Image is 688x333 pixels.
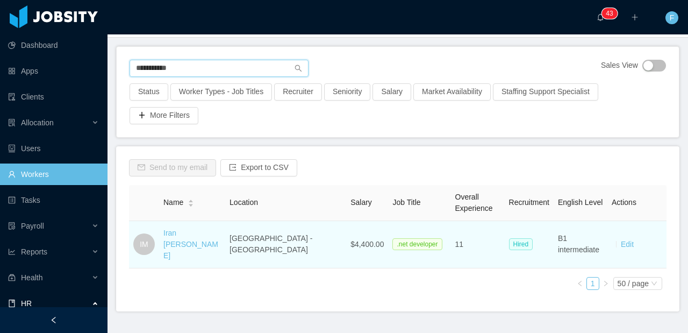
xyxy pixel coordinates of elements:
a: icon: appstoreApps [8,60,99,82]
button: icon: plusMore Filters [130,107,198,124]
li: Next Page [599,277,612,290]
span: F [670,11,675,24]
a: icon: userWorkers [8,164,99,185]
i: icon: book [8,300,16,307]
button: Worker Types - Job Titles [170,83,272,101]
i: icon: solution [8,119,16,126]
span: Payroll [21,222,44,230]
span: Hired [509,238,533,250]
span: Name [163,197,183,208]
span: Salary [350,198,372,207]
span: Reports [21,247,47,256]
i: icon: down [651,280,657,288]
td: 11 [451,221,505,268]
i: icon: file-protect [8,222,16,230]
button: icon: exportExport to CSV [220,159,297,176]
i: icon: search [295,65,302,72]
a: icon: pie-chartDashboard [8,34,99,56]
span: Job Title [392,198,420,207]
i: icon: plus [631,13,639,21]
a: icon: auditClients [8,86,99,108]
i: icon: right [603,280,609,287]
p: 3 [610,8,613,19]
a: Iran [PERSON_NAME] [163,229,218,260]
button: Staffing Support Specialist [493,83,598,101]
button: Seniority [324,83,370,101]
li: 1 [586,277,599,290]
td: B1 intermediate [554,221,607,268]
i: icon: bell [597,13,604,21]
span: $4,400.00 [350,240,384,249]
span: Location [230,198,258,207]
a: icon: profileTasks [8,189,99,211]
span: Actions [612,198,636,207]
button: Salary [372,83,411,101]
td: [GEOGRAPHIC_DATA] - [GEOGRAPHIC_DATA] [225,221,346,268]
span: Health [21,273,42,282]
li: Previous Page [574,277,586,290]
span: Allocation [21,118,54,127]
span: Overall Experience [455,193,493,212]
span: IM [140,233,148,255]
sup: 43 [601,8,617,19]
a: 1 [587,278,599,289]
div: Sort [188,198,194,206]
i: icon: line-chart [8,248,16,256]
div: 50 / page [618,278,649,289]
span: Sales View [601,60,638,72]
i: icon: caret-down [188,202,194,206]
button: Market Availability [413,83,491,101]
span: .net developer [392,238,442,250]
a: icon: robotUsers [8,138,99,159]
i: icon: medicine-box [8,274,16,281]
button: Status [130,83,168,101]
span: Recruitment [509,198,549,207]
p: 4 [606,8,610,19]
span: English Level [558,198,603,207]
i: icon: left [577,280,583,287]
span: HR [21,299,32,308]
i: icon: caret-up [188,199,194,202]
button: Recruiter [274,83,322,101]
a: Edit [621,240,634,249]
